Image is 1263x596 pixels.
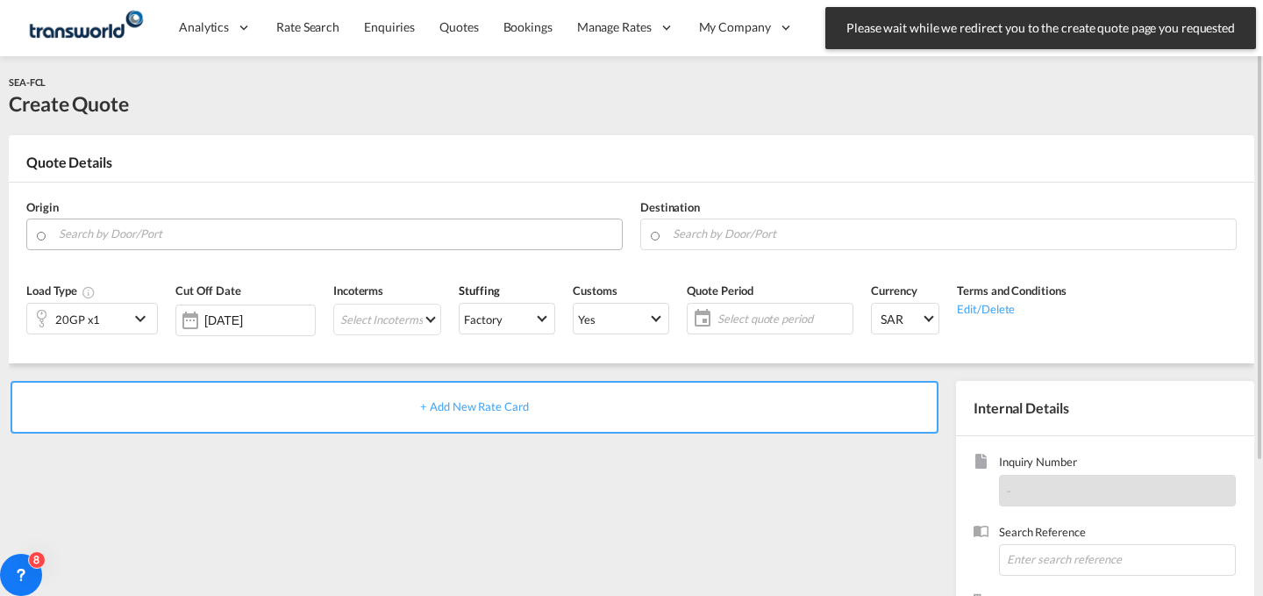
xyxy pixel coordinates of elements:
input: Search by Door/Port [59,219,613,249]
span: Stuffing [459,284,499,298]
md-select: Select Incoterms [333,304,441,335]
span: + Add New Rate Card [420,399,528,413]
span: Terms and Conditions [957,284,1066,298]
md-icon: icon-chevron-down [130,308,156,329]
div: Create Quote [9,90,129,118]
span: Inquiry Number [999,454,1236,474]
span: SEA-FCL [9,76,46,88]
div: Yes [578,312,596,327]
md-icon: icon-information-outline [82,285,96,299]
md-select: Select Customs: Yes [573,303,669,334]
div: Quote Details [9,153,1254,181]
span: Incoterms [333,284,383,298]
span: SAR [881,311,921,328]
input: Select [204,313,315,327]
div: + Add New Rate Card [11,381,938,434]
div: Internal Details [956,381,1254,435]
img: 1a84b2306ded11f09c1219774cd0a0fe.png [26,8,145,47]
div: Edit/Delete [957,299,1066,317]
span: Currency [871,284,917,298]
md-select: Select Stuffing: Factory [459,303,555,334]
span: Destination [640,200,700,214]
div: 20GP x1icon-chevron-down [26,303,158,334]
span: Bookings [503,19,553,34]
span: Cut Off Date [175,284,241,298]
md-icon: icon-calendar [688,308,709,329]
span: Rate Search [276,19,339,34]
span: Quote Period [687,284,753,298]
span: Please wait while we redirect you to the create quote page you requested [841,19,1240,37]
span: Select quote period [717,311,848,327]
span: My Company [699,18,771,36]
span: Select quote period [713,306,853,331]
md-select: Select Currency: ﷼ SARSaudi Arabia Riyal [871,303,939,334]
span: Search Reference [999,524,1236,544]
span: Manage Rates [577,18,652,36]
div: Factory [464,312,502,327]
input: Enter search reference [999,544,1236,576]
div: 20GP x1 [55,307,100,332]
span: Origin [26,200,58,214]
span: - [1007,484,1011,498]
span: Analytics [179,18,229,36]
input: Search by Door/Port [673,219,1227,249]
span: Customs [573,284,617,298]
span: Quotes [439,19,478,34]
span: Enquiries [364,19,415,34]
span: Load Type [26,284,96,298]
